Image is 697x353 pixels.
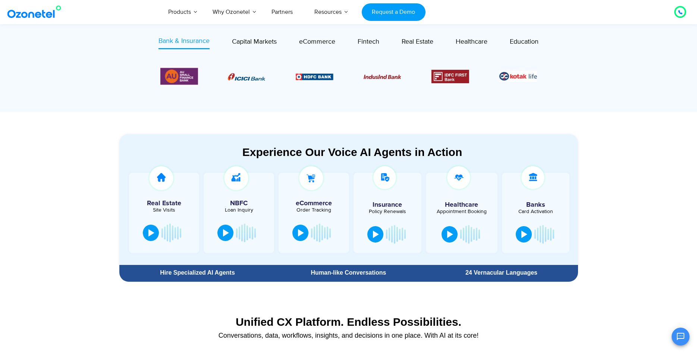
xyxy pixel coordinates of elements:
[431,202,492,208] h5: Healthcare
[456,38,487,46] span: Healthcare
[456,36,487,49] a: Healthcare
[672,328,690,346] button: Open chat
[160,66,537,86] div: Image Carousel
[133,200,196,207] h5: Real Estate
[123,270,272,276] div: Hire Specialized AI Agents
[296,74,333,80] img: Picture9.png
[428,270,574,276] div: 24 Vernacular Languages
[357,202,418,208] h5: Insurance
[299,38,335,46] span: eCommerce
[499,71,537,82] div: 5 / 6
[127,146,578,159] div: Experience Our Voice AI Agents in Action
[282,207,345,213] div: Order Tracking
[276,270,421,276] div: Human-like Conversations
[510,38,539,46] span: Education
[364,75,401,79] img: Picture10.png
[228,73,266,81] img: Picture8.png
[358,36,379,49] a: Fintech
[160,66,198,86] img: Picture13.png
[431,70,469,83] div: 4 / 6
[357,209,418,214] div: Policy Renewals
[158,36,210,49] a: Bank & Insurance
[358,38,379,46] span: Fintech
[158,37,210,45] span: Bank & Insurance
[232,36,277,49] a: Capital Markets
[282,200,345,207] h5: eCommerce
[364,72,401,81] div: 3 / 6
[123,315,574,328] div: Unified CX Platform. Endless Possibilities.
[133,207,196,213] div: Site Visits
[207,200,270,207] h5: NBFC
[299,36,335,49] a: eCommerce
[160,66,198,86] div: 6 / 6
[402,38,433,46] span: Real Estate
[296,72,333,81] div: 2 / 6
[123,332,574,339] div: Conversations, data, workflows, insights, and decisions in one place. With AI at its core!
[431,209,492,214] div: Appointment Booking
[506,209,566,214] div: Card Activation
[510,36,539,49] a: Education
[402,36,433,49] a: Real Estate
[431,70,469,83] img: Picture12.png
[228,72,266,81] div: 1 / 6
[362,3,426,21] a: Request a Demo
[506,202,566,208] h5: Banks
[207,207,270,213] div: Loan Inquiry
[499,71,537,82] img: Picture26.jpg
[232,38,277,46] span: Capital Markets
